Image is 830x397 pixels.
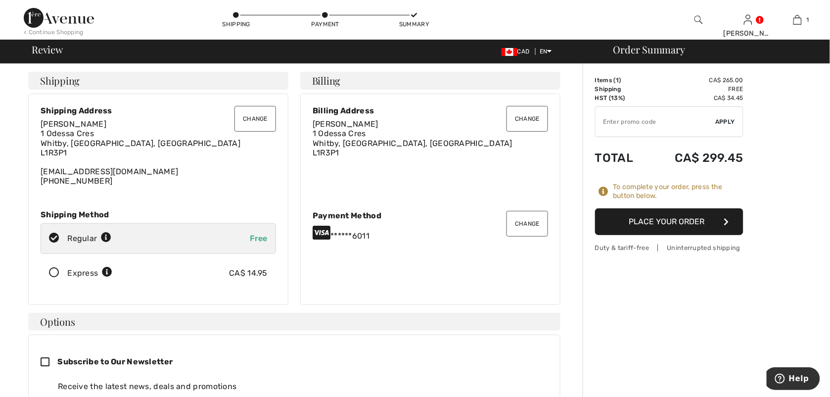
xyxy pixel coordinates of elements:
[32,45,63,54] span: Review
[616,77,619,84] span: 1
[502,48,517,56] img: Canadian Dollar
[648,76,743,85] td: CA$ 265.00
[648,94,743,102] td: CA$ 34.45
[399,20,429,29] div: Summary
[41,129,240,157] span: 1 Odessa Cres Whitby, [GEOGRAPHIC_DATA], [GEOGRAPHIC_DATA] L1R3P1
[793,14,802,26] img: My Bag
[601,45,824,54] div: Order Summary
[41,119,106,129] span: [PERSON_NAME]
[28,313,560,331] h4: Options
[41,119,276,186] div: [EMAIL_ADDRESS][DOMAIN_NAME] [PHONE_NUMBER]
[67,233,111,245] div: Regular
[595,243,743,252] div: Duty & tariff-free | Uninterrupted shipping
[229,267,268,279] div: CA$ 14.95
[311,20,340,29] div: Payment
[41,106,276,115] div: Shipping Address
[595,94,648,102] td: HST (13%)
[648,141,743,175] td: CA$ 299.45
[57,357,173,366] span: Subscribe to Our Newsletter
[694,14,703,26] img: search the website
[222,20,251,29] div: Shipping
[507,106,548,132] button: Change
[502,48,534,55] span: CAD
[67,267,112,279] div: Express
[313,106,548,115] div: Billing Address
[596,107,716,137] input: Promo code
[648,85,743,94] td: Free
[40,76,80,86] span: Shipping
[313,211,548,220] div: Payment Method
[540,48,552,55] span: EN
[744,14,752,26] img: My Info
[773,14,822,26] a: 1
[613,183,743,200] div: To complete your order, press the button below.
[767,367,820,392] iframe: Opens a widget where you can find more information
[312,76,340,86] span: Billing
[250,234,268,243] span: Free
[507,211,548,237] button: Change
[41,210,276,219] div: Shipping Method
[313,129,512,157] span: 1 Odessa Cres Whitby, [GEOGRAPHIC_DATA], [GEOGRAPHIC_DATA] L1R3P1
[595,141,648,175] td: Total
[24,8,94,28] img: 1ère Avenue
[724,28,772,39] div: [PERSON_NAME]
[807,15,809,24] span: 1
[595,208,743,235] button: Place Your Order
[595,76,648,85] td: Items ( )
[595,85,648,94] td: Shipping
[24,28,84,37] div: < Continue Shopping
[716,117,736,126] span: Apply
[744,15,752,24] a: Sign In
[58,381,548,393] div: Receive the latest news, deals and promotions
[234,106,276,132] button: Change
[313,119,378,129] span: [PERSON_NAME]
